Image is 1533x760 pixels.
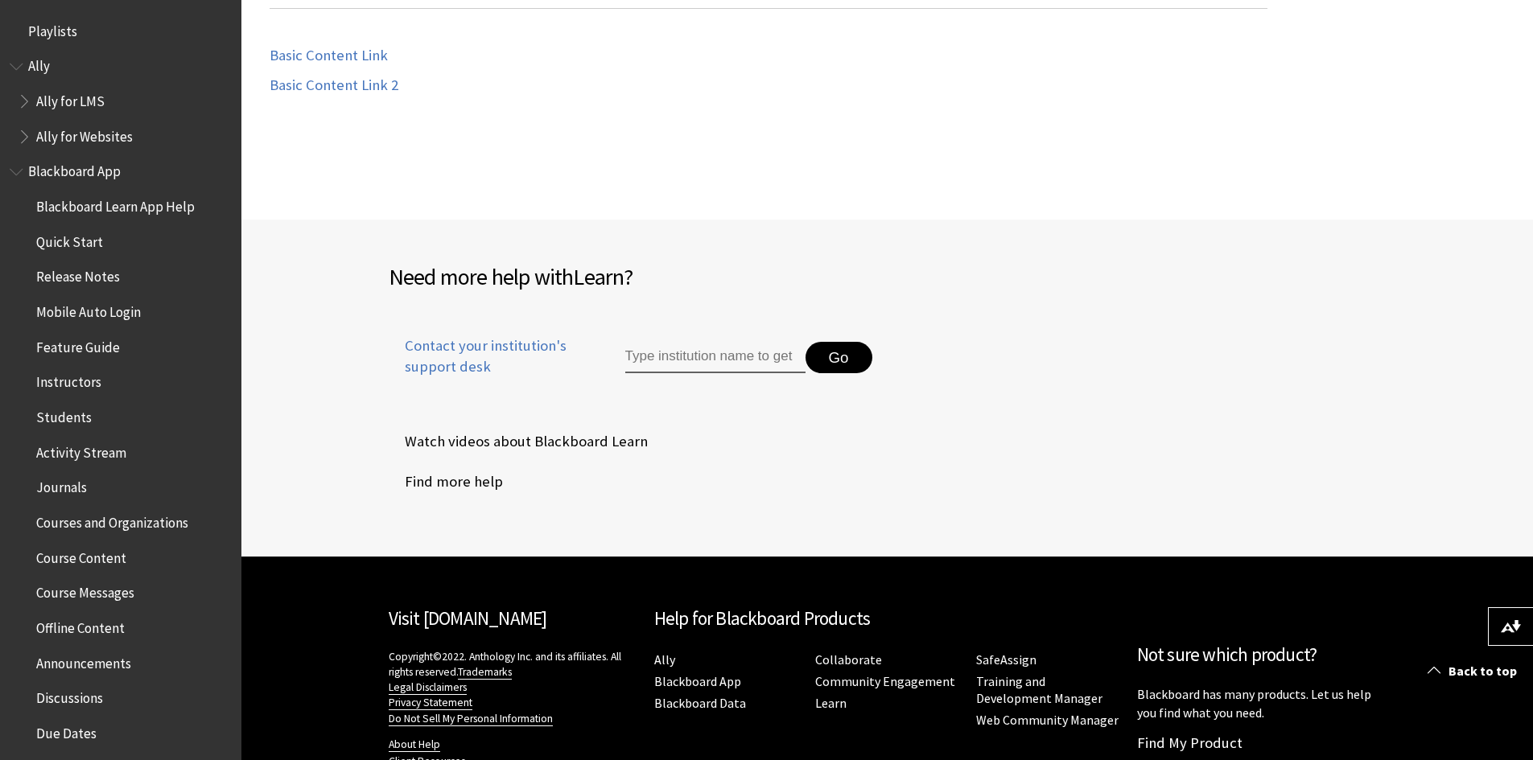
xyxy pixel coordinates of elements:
p: Blackboard has many products. Let us help you find what you need. [1137,685,1387,721]
p: Copyright©2022. Anthology Inc. and its affiliates. All rights reserved. [389,649,638,725]
span: Courses and Organizations [36,509,188,531]
a: About Help [389,737,440,752]
a: Community Engagement [815,673,955,690]
h2: Not sure which product? [1137,641,1387,669]
a: Collaborate [815,651,882,668]
span: Journals [36,474,87,496]
a: Web Community Manager [976,712,1119,729]
nav: Book outline for Playlists [10,18,232,45]
a: Watch videos about Blackboard Learn [389,429,648,454]
span: Quick Start [36,228,103,250]
span: Blackboard Learn App Help [36,193,195,215]
button: Go [806,342,872,374]
a: Trademarks [458,665,512,680]
span: Blackboard App [28,158,121,180]
span: Offline Content [36,614,125,636]
span: Course Messages [36,580,134,602]
a: Privacy Statement [389,696,472,710]
span: Contact your institution's support desk [389,335,588,377]
a: Basic Content Link [270,47,388,65]
input: Type institution name to get support [625,342,806,374]
a: Basic Content Link 2 [270,76,398,95]
a: Find My Product [1137,733,1242,752]
span: Activity Stream [36,439,126,461]
a: Legal Disclaimers [389,680,467,695]
a: Visit [DOMAIN_NAME] [389,606,547,630]
span: Discussions [36,684,103,706]
a: Back to top [1416,656,1533,686]
h2: Need more help with ? [389,260,888,294]
a: Training and Development Manager [976,673,1102,707]
span: Ally [28,53,50,75]
span: Mobile Auto Login [36,298,141,320]
a: Blackboard Data [654,695,746,712]
span: Learn [573,262,624,291]
a: Contact your institution's support desk [389,335,588,396]
span: Due Dates [36,720,97,742]
span: Ally for Websites [36,123,133,145]
h2: Help for Blackboard Products [654,605,1121,633]
span: Feature Guide [36,334,120,355]
span: Playlists [28,18,77,39]
nav: Book outline for Anthology Ally Help [10,53,232,150]
span: Course Content [36,544,126,566]
span: Announcements [36,650,131,672]
a: Ally [654,651,675,668]
a: SafeAssign [976,651,1036,668]
span: Ally for LMS [36,88,105,109]
span: Students [36,404,92,425]
span: Release Notes [36,264,120,286]
a: Find more help [389,470,503,494]
a: Do Not Sell My Personal Information [389,712,553,726]
a: Learn [815,695,847,712]
a: Blackboard App [654,673,741,690]
span: Instructors [36,369,101,391]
